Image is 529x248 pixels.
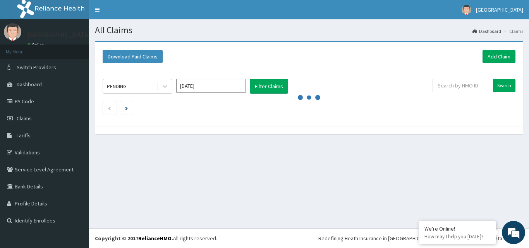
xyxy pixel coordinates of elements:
p: How may I help you today? [424,233,490,240]
p: [GEOGRAPHIC_DATA] [27,31,91,38]
input: Search [493,79,515,92]
div: We're Online! [424,225,490,232]
img: User Image [462,5,471,15]
li: Claims [502,28,523,34]
span: Claims [17,115,32,122]
a: Online [27,42,46,48]
a: Dashboard [472,28,501,34]
span: Switch Providers [17,64,56,71]
div: PENDING [107,82,127,90]
input: Search by HMO ID [433,79,490,92]
button: Download Paid Claims [103,50,163,63]
div: Redefining Heath Insurance in [GEOGRAPHIC_DATA] using Telemedicine and Data Science! [318,234,523,242]
img: User Image [4,23,21,41]
span: [GEOGRAPHIC_DATA] [476,6,523,13]
span: Dashboard [17,81,42,88]
footer: All rights reserved. [89,228,529,248]
input: Select Month and Year [176,79,246,93]
button: Filter Claims [250,79,288,94]
svg: audio-loading [297,86,321,109]
a: Add Claim [483,50,515,63]
span: Tariffs [17,132,31,139]
h1: All Claims [95,25,523,35]
strong: Copyright © 2017 . [95,235,173,242]
a: Next page [125,104,128,111]
a: Previous page [108,104,111,111]
a: RelianceHMO [138,235,172,242]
